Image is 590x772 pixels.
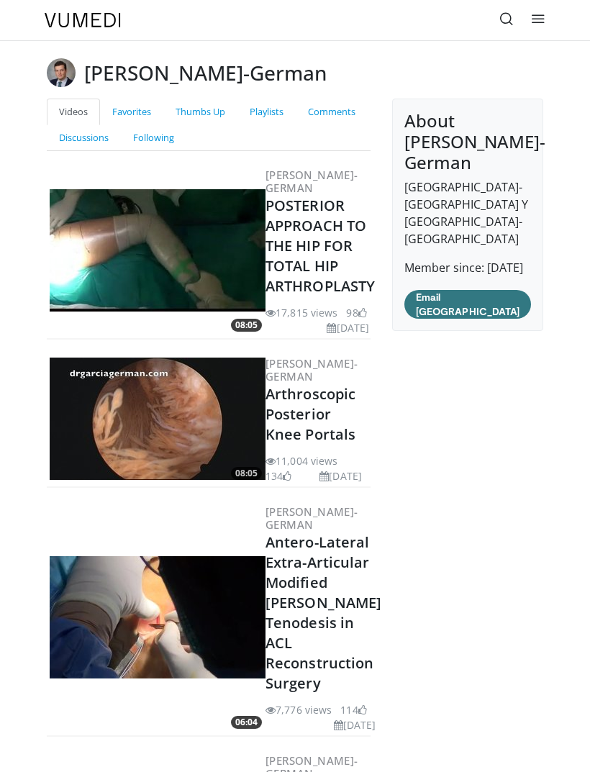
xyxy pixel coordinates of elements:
p: [GEOGRAPHIC_DATA]-[GEOGRAPHIC_DATA] Y [GEOGRAPHIC_DATA]-[GEOGRAPHIC_DATA] [404,178,531,248]
img: Avatar [47,58,76,87]
a: Email [GEOGRAPHIC_DATA] [404,290,531,319]
a: Favorites [100,99,163,125]
a: 06:04 [50,556,265,678]
a: Thumbs Up [163,99,237,125]
li: 17,815 views [265,305,337,320]
a: Videos [47,99,100,125]
img: 2e1988ed-af26-4bc8-8f4e-6ff6ceb22f3b.300x170_q85_crop-smart_upscale.jpg [50,556,265,678]
p: Member since: [DATE] [404,259,531,276]
a: [PERSON_NAME]-German [265,168,358,195]
li: 114 [340,702,366,717]
a: Arthroscopic Posterior Knee Portals [265,384,355,444]
img: VuMedi Logo [45,13,121,27]
span: 06:04 [231,716,262,729]
h4: About [PERSON_NAME]-German [404,111,531,173]
img: 06234ec1-9449-4fdc-a1ec-369a50591d94.300x170_q85_crop-smart_upscale.jpg [50,358,265,480]
li: 134 [265,468,291,483]
li: [DATE] [319,468,362,483]
li: 7,776 views [265,702,332,717]
a: POSTERIOR APPROACH TO THE HIP FOR TOTAL HIP ARTHROPLASTY [265,196,375,296]
li: [DATE] [327,320,369,335]
a: Antero-Lateral Extra-Articular Modified [PERSON_NAME] Tenodesis in ACL Reconstruction Surgery [265,532,381,693]
img: 319044_0000_1.png.300x170_q85_crop-smart_upscale.jpg [50,189,265,312]
li: 98 [346,305,366,320]
span: 08:05 [231,319,262,332]
a: Comments [296,99,368,125]
a: Playlists [237,99,296,125]
span: 08:05 [231,467,262,480]
a: [PERSON_NAME]-German [265,504,358,532]
a: Following [121,124,186,151]
a: Discussions [47,124,121,151]
li: 11,004 views [265,453,337,468]
a: [PERSON_NAME]-German [265,356,358,383]
a: 08:05 [50,358,265,480]
h3: [PERSON_NAME]-German [84,58,327,87]
li: [DATE] [334,717,376,732]
a: 08:05 [50,189,265,312]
